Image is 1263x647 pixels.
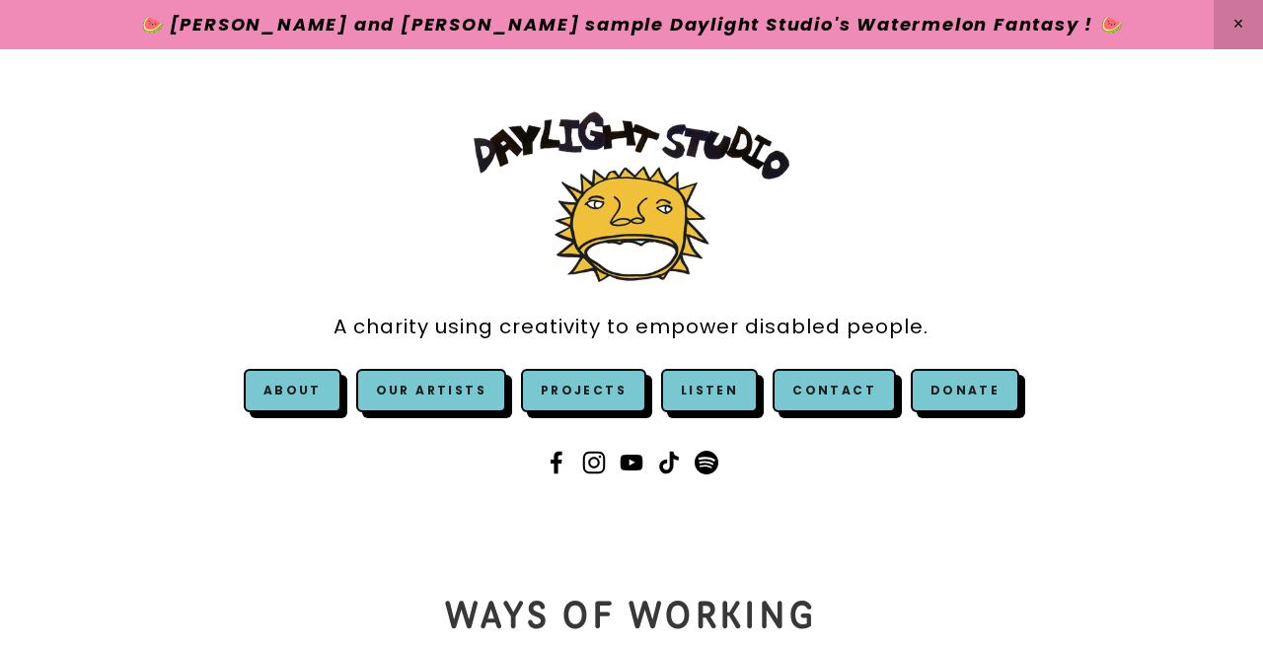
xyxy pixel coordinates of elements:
a: Our Artists [356,369,506,412]
a: About [263,382,322,398]
h1: WAYs OF WORKING [64,591,1199,636]
a: Contact [773,369,896,412]
a: A charity using creativity to empower disabled people. [334,305,929,349]
a: Listen [681,382,738,398]
a: Projects [521,369,646,412]
img: Daylight Studio [474,111,789,282]
a: Donate [911,369,1019,412]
